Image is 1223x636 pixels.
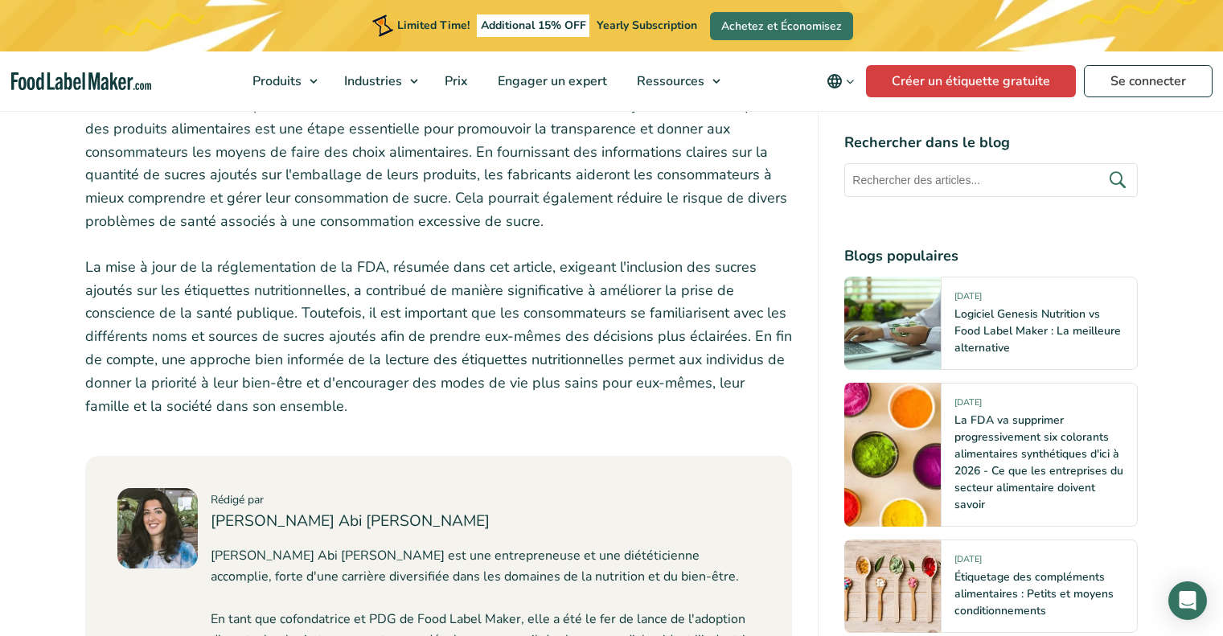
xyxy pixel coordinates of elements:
[954,412,1123,512] a: La FDA va supprimer progressivement six colorants alimentaires synthétiques d'ici à 2026 - Ce que...
[954,553,982,572] span: [DATE]
[597,18,697,33] span: Yearly Subscription
[85,94,793,233] p: En conclusion, l'indication précise de la valeur nutritionnelle du sucre et des sucres ajoutés su...
[815,65,866,97] button: Change language
[248,72,303,90] span: Produits
[632,72,706,90] span: Ressources
[477,14,590,37] span: Additional 15% OFF
[1168,581,1207,620] div: Open Intercom Messenger
[493,72,609,90] span: Engager un expert
[11,72,151,91] a: Food Label Maker homepage
[211,510,761,533] h4: [PERSON_NAME] Abi [PERSON_NAME]
[866,65,1076,97] a: Créer un étiquette gratuite
[339,72,404,90] span: Industries
[430,51,479,111] a: Prix
[954,396,982,415] span: [DATE]
[844,132,1138,154] h4: Rechercher dans le blog
[1084,65,1213,97] a: Se connecter
[238,51,326,111] a: Produits
[844,163,1138,197] input: Rechercher des articles...
[117,488,198,568] img: Maria Abi Hanna - Étiquetage alimentaire
[844,245,1138,267] h4: Blogs populaires
[483,51,618,111] a: Engager un expert
[397,18,470,33] span: Limited Time!
[330,51,426,111] a: Industries
[211,546,761,587] p: [PERSON_NAME] Abi [PERSON_NAME] est une entrepreneuse et une diététicienne accomplie, forte d'une...
[211,492,264,507] span: Rédigé par
[622,51,728,111] a: Ressources
[710,12,853,40] a: Achetez et Économisez
[954,306,1121,355] a: Logiciel Genesis Nutrition vs Food Label Maker : La meilleure alternative
[954,290,982,309] span: [DATE]
[440,72,470,90] span: Prix
[85,256,793,418] p: La mise à jour de la réglementation de la FDA, résumée dans cet article, exigeant l'inclusion des...
[954,569,1114,618] a: Étiquetage des compléments alimentaires : Petits et moyens conditionnements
